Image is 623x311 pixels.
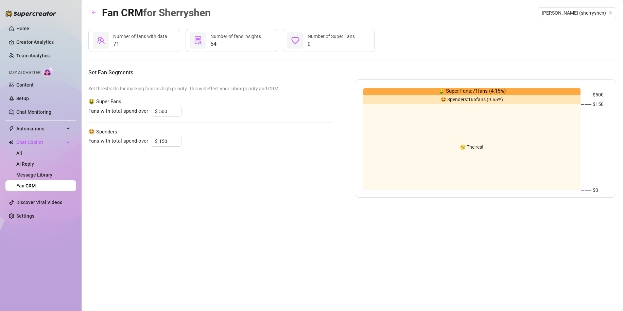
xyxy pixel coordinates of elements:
[16,96,29,101] a: Setup
[97,36,105,44] span: team
[113,34,167,39] span: Number of fans with data
[159,136,181,146] input: 150
[542,8,612,18] span: Sherryshen (sherryshen)
[9,70,40,76] span: Izzy AI Chatter
[88,107,148,115] span: Fans with total spend over
[16,150,22,156] a: All
[438,87,506,95] span: 🤑 Super Fans: 71 fans ( 4.15 %)
[16,200,62,205] a: Discover Viral Videos
[210,34,261,39] span: Number of fans insights
[608,11,612,15] span: team
[113,40,167,48] span: 71
[308,40,355,48] span: 0
[16,53,50,58] a: Team Analytics
[88,69,616,77] h5: Set Fan Segments
[91,10,96,15] span: arrow-left
[16,109,51,115] a: Chat Monitoring
[88,137,148,145] span: Fans with total spend over
[143,7,211,19] span: for Sherryshen
[88,128,333,136] span: 🤩 Spenders
[210,40,261,48] span: 54
[16,26,29,31] a: Home
[16,183,36,188] a: Fan CRM
[9,126,14,131] span: thunderbolt
[16,123,65,134] span: Automations
[159,106,181,116] input: 500
[16,137,65,148] span: Chat Copilot
[43,67,54,77] img: AI Chatter
[16,82,34,88] a: Content
[16,37,71,48] a: Creator Analytics
[600,288,616,304] iframe: Intercom live chat
[102,5,211,21] article: Fan CRM
[9,140,13,145] img: Chat Copilot
[16,172,52,178] a: Message Library
[5,10,56,17] img: logo-BBDzfeDw.svg
[16,213,34,219] a: Settings
[308,34,355,39] span: Number of Super Fans
[16,161,34,167] a: AI Reply
[194,36,202,44] span: solution
[88,85,333,92] span: Set thresholds for marking fans as high priority. This will effect your inbox priority and CRM.
[291,36,299,44] span: heart
[88,98,333,106] span: 🤑 Super Fans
